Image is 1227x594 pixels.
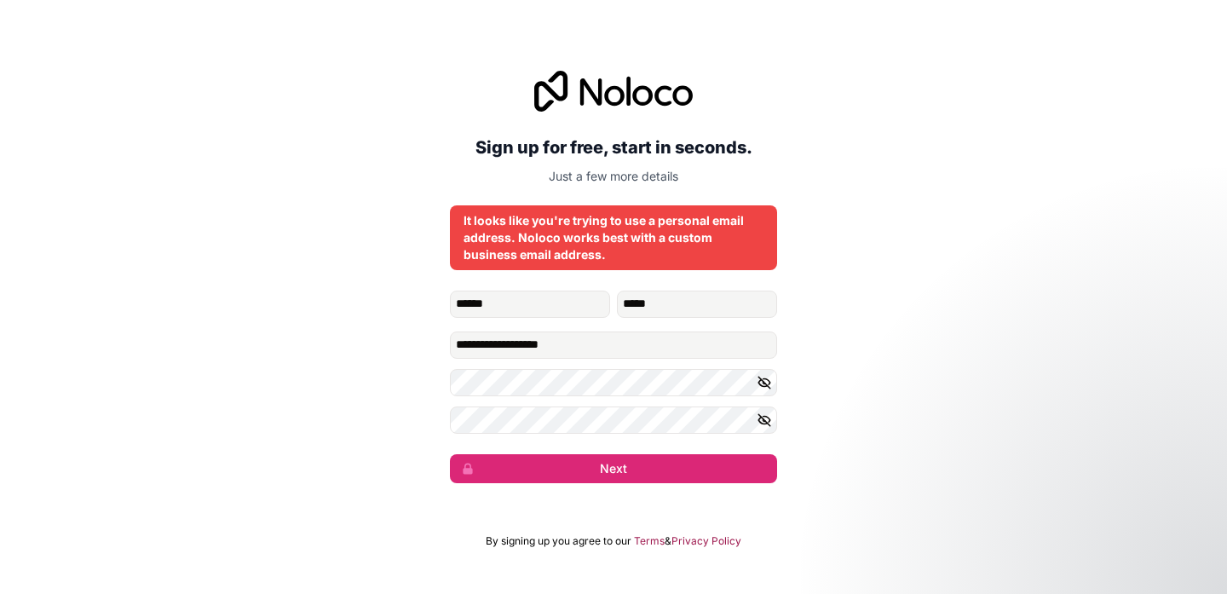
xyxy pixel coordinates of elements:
div: It looks like you're trying to use a personal email address. Noloco works best with a custom busi... [464,212,763,263]
input: family-name [617,291,777,318]
a: Privacy Policy [671,534,741,548]
h2: Sign up for free, start in seconds. [450,132,777,163]
iframe: Intercom notifications message [886,466,1227,585]
a: Terms [634,534,665,548]
input: given-name [450,291,610,318]
input: Password [450,369,777,396]
p: Just a few more details [450,168,777,185]
span: By signing up you agree to our [486,534,631,548]
span: & [665,534,671,548]
input: Email address [450,332,777,359]
input: Confirm password [450,407,777,434]
button: Next [450,454,777,483]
